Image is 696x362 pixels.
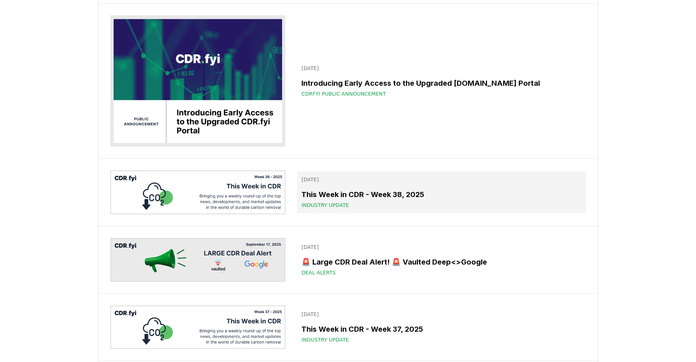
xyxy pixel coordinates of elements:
[301,243,581,251] p: [DATE]
[297,239,586,281] a: [DATE]🚨 Large CDR Deal Alert! 🚨 Vaulted Deep<>GoogleDeal Alerts
[297,60,586,102] a: [DATE]Introducing Early Access to the Upgraded [DOMAIN_NAME] PortalCDRfyi Public Announcement
[301,78,581,89] h3: Introducing Early Access to the Upgraded [DOMAIN_NAME] Portal
[110,15,286,147] img: Introducing Early Access to the Upgraded CDR.fyi Portal blog post image
[110,305,286,349] img: This Week in CDR - Week 37, 2025 blog post image
[301,65,581,72] p: [DATE]
[301,257,581,267] h3: 🚨 Large CDR Deal Alert! 🚨 Vaulted Deep<>Google
[297,306,586,348] a: [DATE]This Week in CDR - Week 37, 2025Industry Update
[301,269,336,276] span: Deal Alerts
[297,172,586,213] a: [DATE]This Week in CDR - Week 38, 2025Industry Update
[301,90,386,97] span: CDRfyi Public Announcement
[301,176,581,183] p: [DATE]
[110,238,286,282] img: 🚨 Large CDR Deal Alert! 🚨 Vaulted Deep<>Google blog post image
[301,324,581,335] h3: This Week in CDR - Week 37, 2025
[301,201,349,209] span: Industry Update
[301,336,349,343] span: Industry Update
[301,311,581,318] p: [DATE]
[110,170,286,214] img: This Week in CDR - Week 38, 2025 blog post image
[301,189,581,200] h3: This Week in CDR - Week 38, 2025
